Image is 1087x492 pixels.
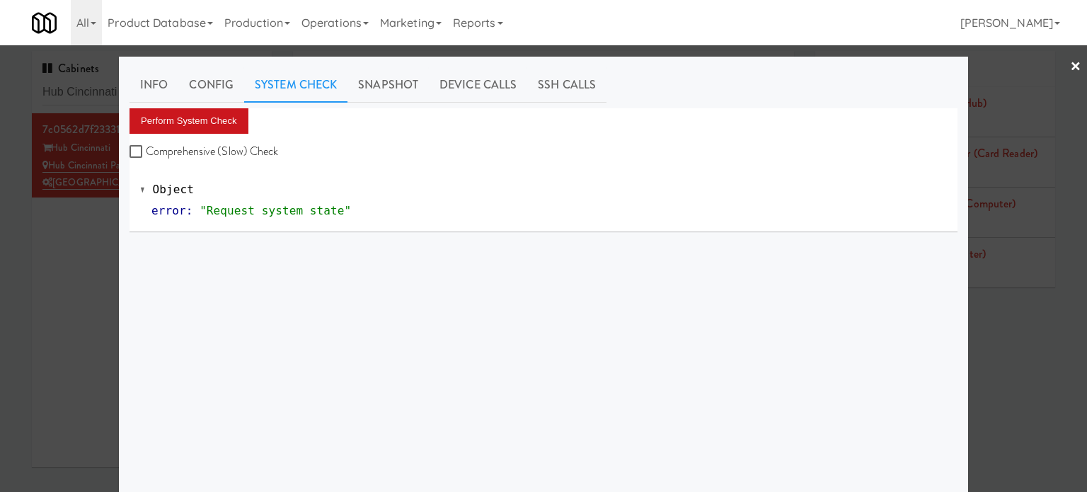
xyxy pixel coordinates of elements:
span: Object [153,183,194,196]
input: Comprehensive (Slow) Check [130,147,146,158]
a: System Check [244,67,347,103]
a: SSH Calls [527,67,606,103]
button: Perform System Check [130,108,248,134]
span: : [186,204,193,217]
a: Snapshot [347,67,429,103]
span: error [151,204,186,217]
img: Micromart [32,11,57,35]
span: "Request system state" [200,204,351,217]
a: Info [130,67,178,103]
a: × [1070,45,1081,89]
a: Config [178,67,244,103]
label: Comprehensive (Slow) Check [130,141,279,162]
a: Device Calls [429,67,527,103]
